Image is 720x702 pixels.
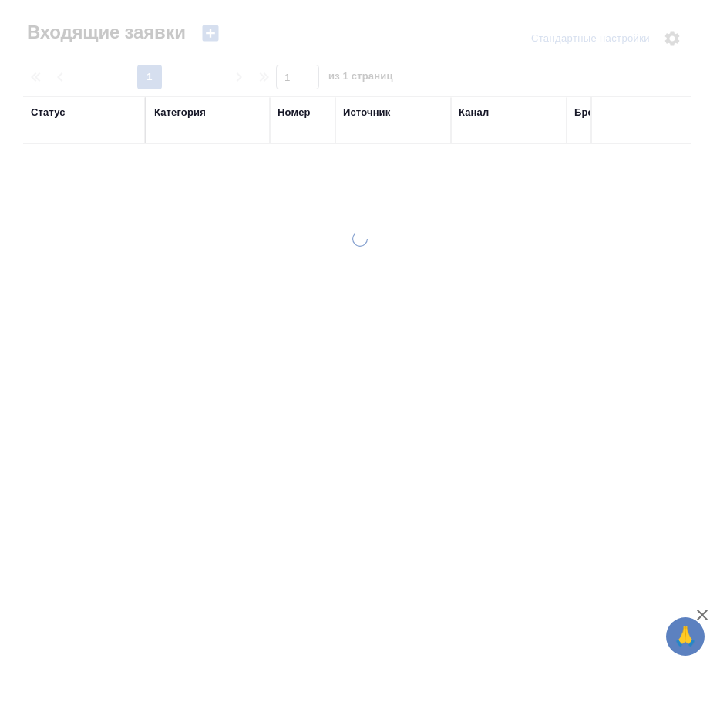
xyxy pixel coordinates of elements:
[154,105,206,120] div: Категория
[278,105,311,120] div: Номер
[459,105,489,120] div: Канал
[343,105,390,120] div: Источник
[31,105,66,120] div: Статус
[672,620,698,653] span: 🙏
[666,617,705,656] button: 🙏
[574,105,606,120] div: Бренд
